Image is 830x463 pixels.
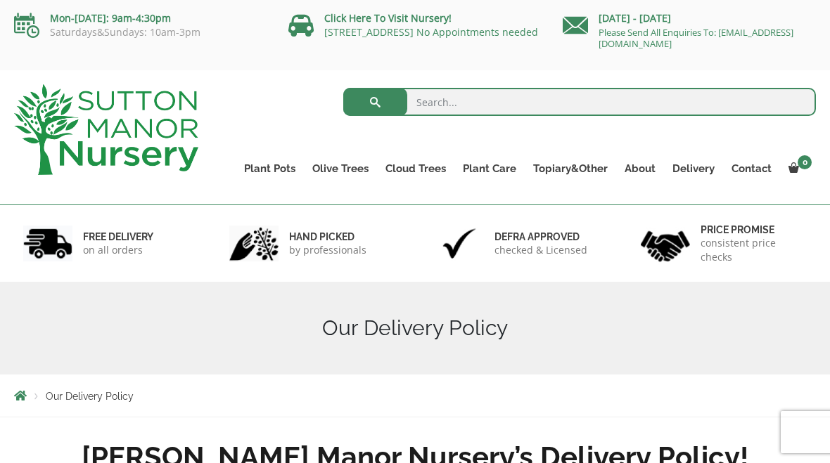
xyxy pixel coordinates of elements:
[324,25,538,39] a: [STREET_ADDRESS] No Appointments needed
[14,27,267,38] p: Saturdays&Sundays: 10am-3pm
[229,226,279,261] img: 2.jpg
[525,159,616,178] a: Topiary&Other
[83,230,153,243] h6: FREE DELIVERY
[723,159,780,178] a: Contact
[641,222,690,265] img: 4.jpg
[435,226,484,261] img: 3.jpg
[701,236,807,264] p: consistent price checks
[701,223,807,236] h6: Price promise
[563,10,816,27] p: [DATE] - [DATE]
[377,159,454,178] a: Cloud Trees
[23,226,72,261] img: 1.jpg
[494,230,587,243] h6: Defra approved
[343,88,817,116] input: Search...
[83,243,153,257] p: on all orders
[289,230,366,243] h6: hand picked
[304,159,377,178] a: Olive Trees
[46,391,134,402] span: Our Delivery Policy
[324,11,452,25] a: Click Here To Visit Nursery!
[599,26,793,50] a: Please Send All Enquiries To: [EMAIL_ADDRESS][DOMAIN_NAME]
[616,159,664,178] a: About
[14,84,198,175] img: logo
[798,155,812,169] span: 0
[14,10,267,27] p: Mon-[DATE]: 9am-4:30pm
[664,159,723,178] a: Delivery
[14,315,816,341] h1: Our Delivery Policy
[236,159,304,178] a: Plant Pots
[494,243,587,257] p: checked & Licensed
[14,390,816,401] nav: Breadcrumbs
[289,243,366,257] p: by professionals
[780,159,816,178] a: 0
[454,159,525,178] a: Plant Care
